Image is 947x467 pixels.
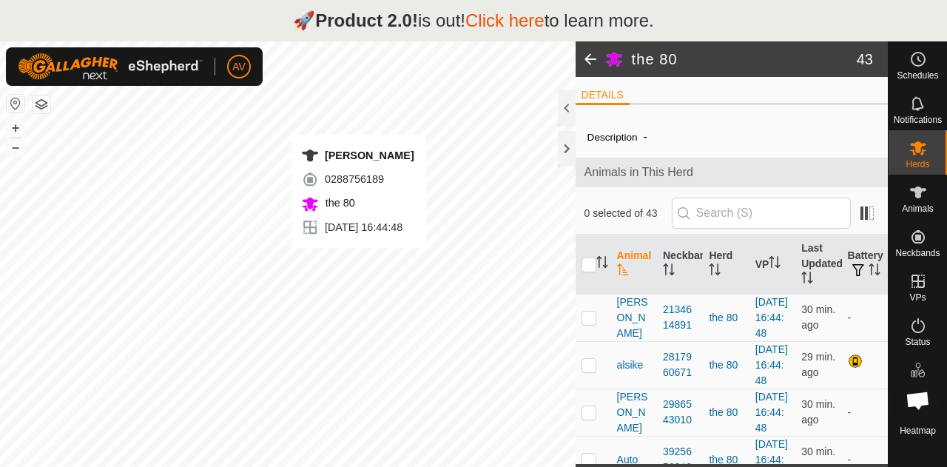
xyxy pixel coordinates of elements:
[322,197,355,209] span: the 80
[657,235,703,295] th: Neckband
[897,71,938,80] span: Schedules
[617,295,651,341] span: [PERSON_NAME]
[584,164,879,181] span: Animals in This Herd
[869,266,880,278] p-sorticon: Activate to sort
[709,310,743,326] div: the 80
[663,266,675,278] p-sorticon: Activate to sort
[672,198,851,229] input: Search (S)
[576,87,630,105] li: DETAILS
[617,389,651,436] span: [PERSON_NAME]
[895,249,940,258] span: Neckbands
[617,357,644,373] span: alsike
[232,59,246,75] span: AV
[465,10,545,30] a: Click here
[315,10,418,30] strong: Product 2.0!
[703,235,749,295] th: Herd
[7,138,24,156] button: –
[7,95,24,112] button: Reset Map
[801,303,835,331] span: Sep 18, 2025, 6:37 AM
[906,160,929,169] span: Herds
[755,343,788,386] a: [DATE] 16:44:48
[857,48,873,70] span: 43
[301,218,414,236] div: [DATE] 16:44:48
[801,351,835,378] span: Sep 18, 2025, 6:38 AM
[596,258,608,270] p-sorticon: Activate to sort
[801,398,835,426] span: Sep 18, 2025, 6:38 AM
[795,235,841,295] th: Last Updated
[909,293,926,302] span: VPs
[617,266,629,278] p-sorticon: Activate to sort
[842,389,888,436] td: -
[7,119,24,137] button: +
[905,337,930,346] span: Status
[18,53,203,80] img: Gallagher Logo
[709,357,743,373] div: the 80
[33,95,50,113] button: Map Layers
[896,378,940,423] div: Open chat
[902,204,934,213] span: Animals
[842,235,888,295] th: Battery
[801,274,813,286] p-sorticon: Activate to sort
[293,7,654,34] p: 🚀 is out! to learn more.
[611,235,657,295] th: Animal
[587,132,638,143] label: Description
[301,170,414,188] div: 0288756189
[749,235,795,295] th: VP
[632,50,857,68] h2: the 80
[663,302,697,333] div: 2134614891
[842,294,888,341] td: -
[584,206,672,221] span: 0 selected of 43
[894,115,942,124] span: Notifications
[301,147,414,164] div: [PERSON_NAME]
[755,391,788,434] a: [DATE] 16:44:48
[709,266,721,278] p-sorticon: Activate to sort
[638,124,653,149] span: -
[900,426,936,435] span: Heatmap
[663,349,697,380] div: 2817960671
[769,258,781,270] p-sorticon: Activate to sort
[663,397,697,428] div: 2986543010
[709,405,743,420] div: the 80
[755,296,788,339] a: [DATE] 16:44:48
